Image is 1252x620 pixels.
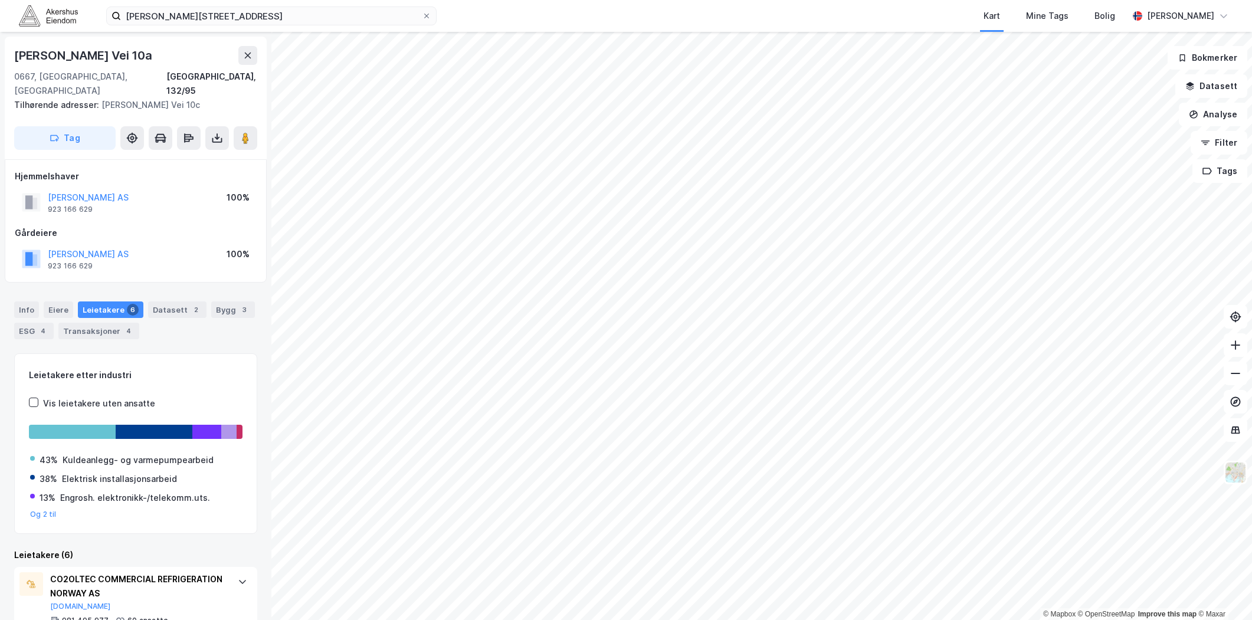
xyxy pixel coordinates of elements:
div: 43% [40,453,58,467]
img: akershus-eiendom-logo.9091f326c980b4bce74ccdd9f866810c.svg [19,5,78,26]
div: Bolig [1094,9,1115,23]
div: ESG [14,323,54,339]
div: CO2OLTEC COMMERCIAL REFRIGERATION NORWAY AS [50,572,226,601]
div: 4 [37,325,49,337]
div: 4 [123,325,135,337]
div: Datasett [148,301,207,318]
div: Mine Tags [1026,9,1069,23]
div: [PERSON_NAME] Vei 10a [14,46,155,65]
span: Tilhørende adresser: [14,100,101,110]
div: Info [14,301,39,318]
div: Vis leietakere uten ansatte [43,396,155,411]
div: Elektrisk installasjonsarbeid [62,472,177,486]
div: Eiere [44,301,73,318]
div: [GEOGRAPHIC_DATA], 132/95 [166,70,257,98]
div: 3 [238,304,250,316]
div: 6 [127,304,139,316]
div: [PERSON_NAME] Vei 10c [14,98,248,112]
div: 100% [227,247,250,261]
div: Kuldeanlegg- og varmepumpearbeid [63,453,214,467]
div: Leietakere (6) [14,548,257,562]
div: 923 166 629 [48,205,93,214]
button: Bokmerker [1168,46,1247,70]
button: Tag [14,126,116,150]
button: [DOMAIN_NAME] [50,602,111,611]
button: Tags [1192,159,1247,183]
div: Kart [984,9,1000,23]
div: [PERSON_NAME] [1147,9,1214,23]
div: Transaksjoner [58,323,139,339]
div: 38% [40,472,57,486]
div: 100% [227,191,250,205]
a: Improve this map [1138,610,1197,618]
div: Kontrollprogram for chat [1193,563,1252,620]
div: 0667, [GEOGRAPHIC_DATA], [GEOGRAPHIC_DATA] [14,70,166,98]
input: Søk på adresse, matrikkel, gårdeiere, leietakere eller personer [121,7,422,25]
div: Hjemmelshaver [15,169,257,183]
div: 2 [190,304,202,316]
div: Engrosh. elektronikk-/telekomm.uts. [60,491,210,505]
iframe: Chat Widget [1193,563,1252,620]
div: Leietakere etter industri [29,368,242,382]
button: Datasett [1175,74,1247,98]
img: Z [1224,461,1247,484]
div: Leietakere [78,301,143,318]
a: Mapbox [1043,610,1076,618]
a: OpenStreetMap [1078,610,1135,618]
div: 923 166 629 [48,261,93,271]
div: 13% [40,491,55,505]
button: Filter [1191,131,1247,155]
div: Bygg [211,301,255,318]
button: Og 2 til [30,510,57,519]
div: Gårdeiere [15,226,257,240]
button: Analyse [1179,103,1247,126]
